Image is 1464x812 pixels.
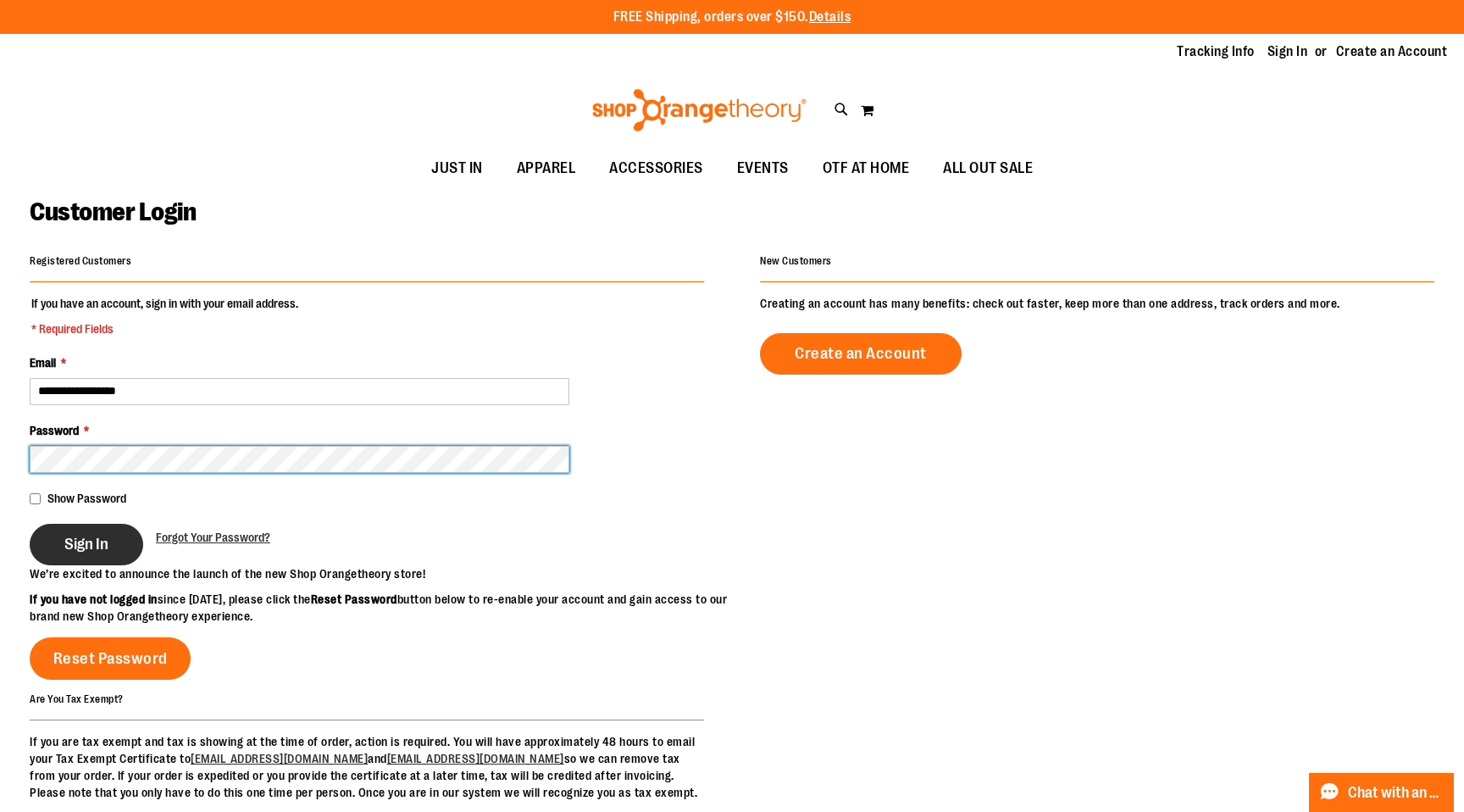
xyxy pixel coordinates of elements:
[156,531,270,544] span: Forgot Your Password?
[590,89,809,131] img: Shop Orangetheory
[311,592,397,606] strong: Reset Password
[156,529,270,546] a: Forgot Your Password?
[191,752,368,765] a: [EMAIL_ADDRESS][DOMAIN_NAME]
[30,356,56,370] span: Email
[760,255,832,267] strong: New Customers
[431,149,483,187] span: JUST IN
[64,535,108,553] span: Sign In
[31,320,298,337] span: * Required Fields
[30,591,732,625] p: since [DATE], please click the button below to re-enable your account and gain access to our bran...
[30,637,191,680] a: Reset Password
[1348,785,1444,801] span: Chat with an Expert
[609,149,703,187] span: ACCESSORIES
[30,733,704,801] p: If you are tax exempt and tax is showing at the time of order, action is required. You will have ...
[795,344,927,363] span: Create an Account
[823,149,910,187] span: OTF AT HOME
[30,524,143,565] button: Sign In
[760,333,962,375] a: Create an Account
[53,649,168,668] span: Reset Password
[517,149,576,187] span: APPAREL
[30,692,124,704] strong: Are You Tax Exempt?
[1177,42,1255,61] a: Tracking Info
[47,492,126,505] span: Show Password
[30,424,79,437] span: Password
[809,9,851,25] a: Details
[1336,42,1448,61] a: Create an Account
[1267,42,1308,61] a: Sign In
[30,295,300,337] legend: If you have an account, sign in with your email address.
[30,255,131,267] strong: Registered Customers
[760,295,1434,312] p: Creating an account has many benefits: check out faster, keep more than one address, track orders...
[30,592,158,606] strong: If you have not logged in
[1309,773,1455,812] button: Chat with an Expert
[30,197,196,226] span: Customer Login
[613,8,851,27] p: FREE Shipping, orders over $150.
[943,149,1033,187] span: ALL OUT SALE
[387,752,564,765] a: [EMAIL_ADDRESS][DOMAIN_NAME]
[30,565,732,582] p: We’re excited to announce the launch of the new Shop Orangetheory store!
[737,149,789,187] span: EVENTS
